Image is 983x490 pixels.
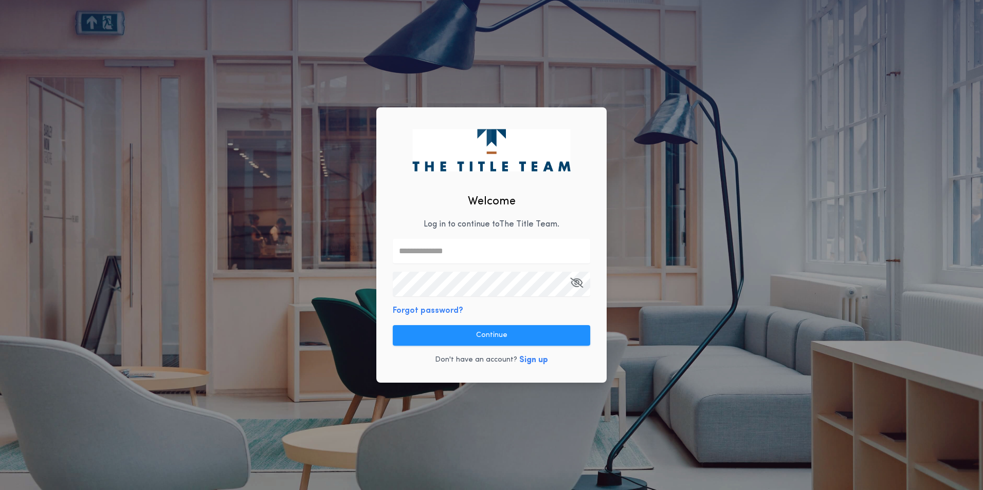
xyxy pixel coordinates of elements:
[393,325,590,346] button: Continue
[393,305,463,317] button: Forgot password?
[424,218,559,231] p: Log in to continue to The Title Team .
[412,129,570,171] img: logo
[468,193,516,210] h2: Welcome
[435,355,517,365] p: Don't have an account?
[519,354,548,366] button: Sign up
